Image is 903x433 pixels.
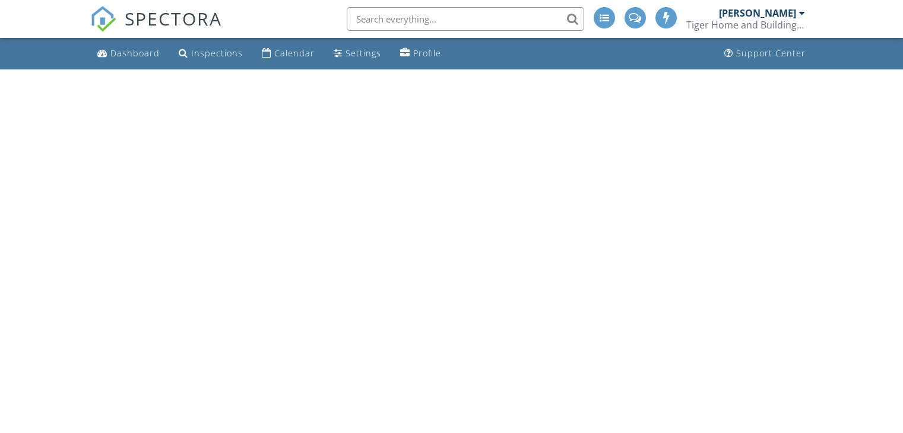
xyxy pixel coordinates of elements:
[346,47,381,59] div: Settings
[125,6,222,31] span: SPECTORA
[719,7,796,19] div: [PERSON_NAME]
[110,47,160,59] div: Dashboard
[93,43,164,65] a: Dashboard
[191,47,243,59] div: Inspections
[395,43,446,65] a: Profile
[174,43,248,65] a: Inspections
[90,6,116,32] img: The Best Home Inspection Software - Spectora
[720,43,810,65] a: Support Center
[413,47,441,59] div: Profile
[90,16,222,41] a: SPECTORA
[274,47,315,59] div: Calendar
[736,47,806,59] div: Support Center
[347,7,584,31] input: Search everything...
[329,43,386,65] a: Settings
[686,19,805,31] div: Tiger Home and Building Inspections
[257,43,319,65] a: Calendar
